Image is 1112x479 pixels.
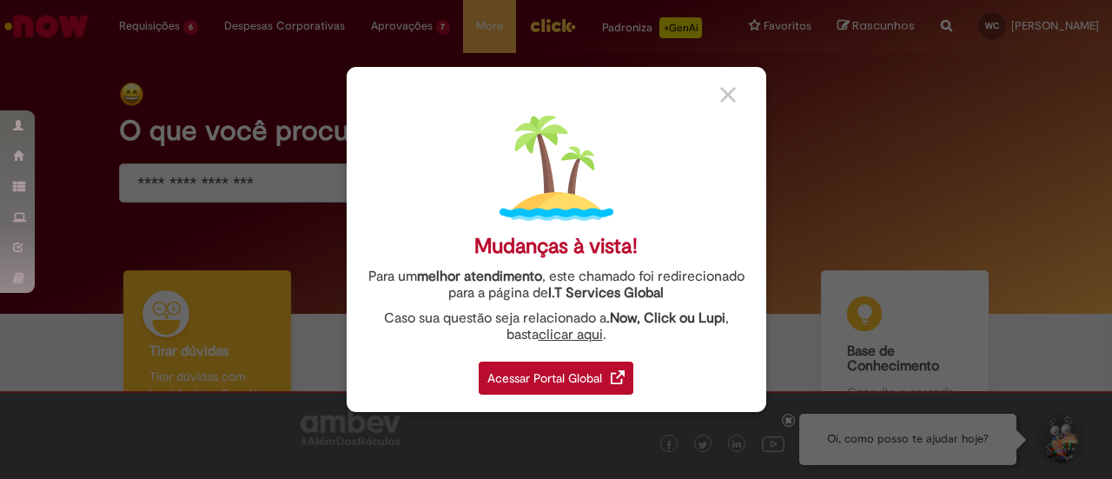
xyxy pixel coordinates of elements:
[606,309,725,327] strong: .Now, Click ou Lupi
[417,268,542,285] strong: melhor atendimento
[360,269,753,302] div: Para um , este chamado foi redirecionado para a página de
[479,352,633,395] a: Acessar Portal Global
[548,275,664,302] a: I.T Services Global
[479,362,633,395] div: Acessar Portal Global
[720,87,736,103] img: close_button_grey.png
[611,370,625,384] img: redirect_link.png
[474,234,638,259] div: Mudanças à vista!
[360,310,753,343] div: Caso sua questão seja relacionado a , basta .
[539,316,603,343] a: clicar aqui
[500,111,613,225] img: island.png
